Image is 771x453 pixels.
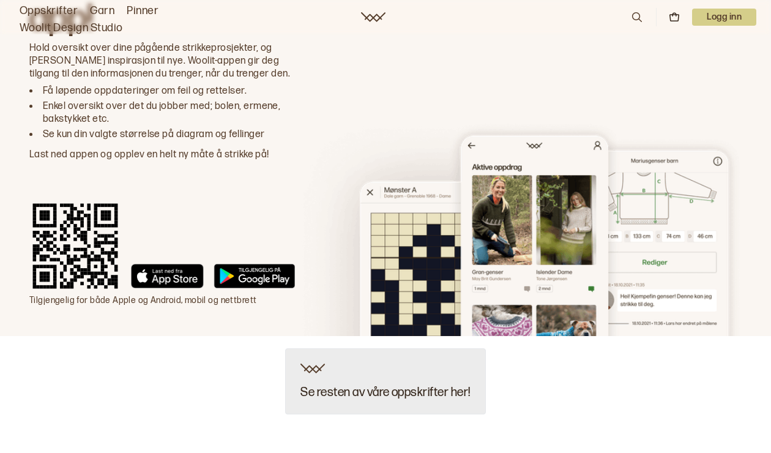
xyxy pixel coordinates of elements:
[20,2,78,20] a: Oppskrifter
[131,264,204,292] a: App Store
[300,386,470,399] h3: Se resten av våre oppskrifter her!
[29,149,295,162] p: Last ned appen og opplev en helt ny måte å strikke på!
[29,37,295,80] p: Hold oversikt over dine pågående strikkeprosjekter, og [PERSON_NAME] inspirasjon til nye. Woolit-...
[214,264,296,288] img: Google Play
[20,20,123,37] a: Woolit Design Studio
[29,294,295,307] p: Tilgjengelig for både Apple og Android, mobil og nettbrett
[43,129,295,141] li: Se kun din valgte størrelse på diagram og fellinger
[692,9,756,26] button: User dropdown
[43,100,295,126] li: Enkel oversikt over det du jobber med; bolen, ermene, bakstykket etc.
[127,2,158,20] a: Pinner
[295,120,742,337] img: Woolit App
[43,85,295,98] li: Få løpende oppdateringer om feil og rettelser.
[361,12,386,22] a: Woolit
[90,2,114,20] a: Garn
[214,264,296,292] a: Google Play
[131,264,204,288] img: App Store
[692,9,756,26] p: Logg inn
